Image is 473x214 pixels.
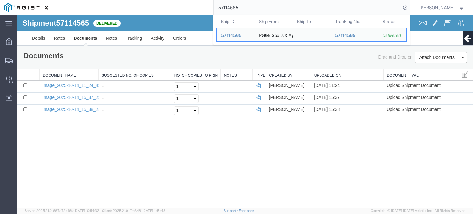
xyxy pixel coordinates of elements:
iframe: FS Legacy Container [17,15,473,208]
a: Support [224,209,239,212]
input: Search for shipment number, reference number [214,0,401,15]
th: Created by: activate to sort column ascending [249,54,294,65]
i: jpg [238,68,243,72]
th: Tracking Nu. [330,15,378,28]
td: Upload Shipment Document [366,65,439,77]
i: jpg [238,92,243,96]
th: Document Type: activate to sort column ascending [366,54,439,65]
span: Server: 2025.21.0-667a72bf6fa [25,209,99,212]
th: Notes: activate to sort column ascending [204,54,235,65]
td: 1 [81,65,154,77]
i: jpg [238,80,243,84]
span: Client: 2025.21.0-f0c8481 [102,209,165,212]
th: Ship To [293,15,331,28]
td: Upload Shipment Document [366,89,439,101]
a: image_2025-10-14_15_37_25.jpg [26,79,90,84]
td: [PERSON_NAME] [249,77,294,89]
table: Search Results [216,15,410,45]
td: 1 [81,77,154,89]
a: Feedback [239,209,254,212]
span: 57114565 [221,33,241,38]
a: image_2025-10-14_15_38_24.jpg [26,91,90,96]
th: Document Name: activate to sort column ascending [22,54,81,65]
td: 1 [81,89,154,101]
div: 57114565 [335,32,374,39]
th: Suggested No. of Copies: activate to sort column ascending [81,54,154,65]
a: Rates [32,15,52,30]
th: Status [378,15,407,28]
a: Orders [152,15,173,30]
span: [DATE] 10:54:32 [74,209,99,212]
button: [PERSON_NAME] [419,4,465,11]
th: Uploaded On: activate to sort column ascending [294,54,366,65]
th: Ship ID [216,15,255,28]
a: Documents [52,15,84,30]
h1: Documents [6,36,46,44]
span: 57114565 [335,33,355,38]
td: [PERSON_NAME] [249,65,294,77]
td: Upload Shipment Document [366,77,439,89]
div: 57114565 [221,32,250,39]
a: Activity [129,15,151,30]
img: logo [4,3,48,12]
th: Ship From [254,15,293,28]
td: [DATE] 11:24 [294,65,366,77]
span: Drag and Drop or [361,39,394,44]
span: Rochelle Manzoni [419,4,455,11]
div: PG&E Spoils & Aggregates [259,28,288,41]
td: [DATE] 15:38 [294,89,366,101]
div: Delivered [382,32,402,39]
button: Attach Documents [398,36,442,47]
td: [DATE] 15:37 [294,77,366,89]
a: Notes [84,15,104,30]
a: image_2025-10-14_11_24_45.jpg [26,67,90,72]
td: [PERSON_NAME] [249,89,294,101]
th: Type: activate to sort column ascending [235,54,249,65]
th: No. of Copies to Print: activate to sort column ascending [154,54,204,65]
span: Copyright © [DATE]-[DATE] Agistix Inc., All Rights Reserved [371,208,466,213]
button: Manage table columns [442,54,453,65]
a: Tracking [104,15,129,30]
span: [DATE] 11:51:43 [142,209,165,212]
